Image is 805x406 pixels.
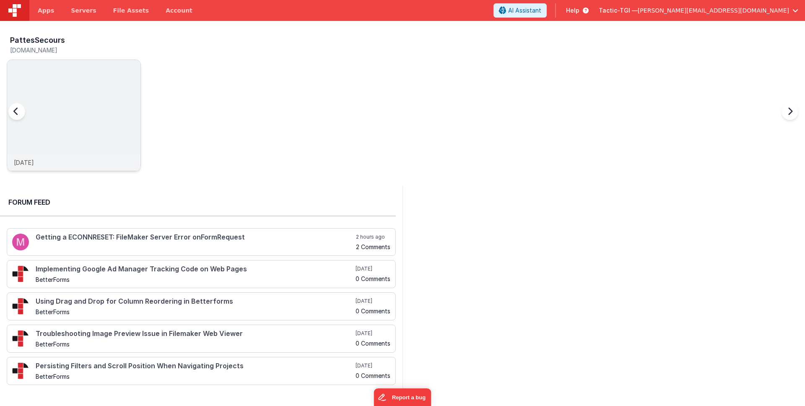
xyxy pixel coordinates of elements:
a: Troubleshooting Image Preview Issue in Filemaker Web Viewer BetterForms [DATE] 0 Comments [7,325,396,353]
span: Apps [38,6,54,15]
h5: 2 hours ago [356,234,390,240]
iframe: Marker.io feedback button [374,388,431,406]
span: [PERSON_NAME][EMAIL_ADDRESS][DOMAIN_NAME] [638,6,789,15]
h4: Troubleshooting Image Preview Issue in Filemaker Web Viewer [36,330,354,338]
a: Implementing Google Ad Manager Tracking Code on Web Pages BetterForms [DATE] 0 Comments [7,260,396,288]
h5: [DATE] [356,298,390,304]
span: Servers [71,6,96,15]
img: 295_2.png [12,298,29,315]
h5: BetterForms [36,309,354,315]
h5: [DATE] [356,330,390,337]
h4: Using Drag and Drop for Column Reordering in Betterforms [36,298,354,305]
h5: 0 Comments [356,340,390,346]
h3: PattesSecours [10,36,65,44]
span: AI Assistant [508,6,541,15]
h5: BetterForms [36,276,354,283]
span: Tactic-TGI — [599,6,638,15]
h5: 0 Comments [356,372,390,379]
h4: Persisting Filters and Scroll Position When Navigating Projects [36,362,354,370]
h2: Forum Feed [8,197,387,207]
span: Help [566,6,579,15]
h5: BetterForms [36,341,354,347]
img: 100.png [12,234,29,250]
h5: 2 Comments [356,244,390,250]
h4: Implementing Google Ad Manager Tracking Code on Web Pages [36,265,354,273]
h5: 0 Comments [356,308,390,314]
a: Getting a ECONNRESET: FileMaker Server Error onFormRequest 2 hours ago 2 Comments [7,228,396,256]
h5: [DATE] [356,362,390,369]
a: Persisting Filters and Scroll Position When Navigating Projects BetterForms [DATE] 0 Comments [7,357,396,385]
img: 295_2.png [12,265,29,282]
span: File Assets [113,6,149,15]
h4: Getting a ECONNRESET: FileMaker Server Error onFormRequest [36,234,354,241]
button: AI Assistant [493,3,547,18]
h5: BetterForms [36,373,354,380]
h5: 0 Comments [356,276,390,282]
img: 295_2.png [12,330,29,347]
a: Using Drag and Drop for Column Reordering in Betterforms BetterForms [DATE] 0 Comments [7,292,396,320]
h5: [DOMAIN_NAME] [10,47,141,53]
button: Tactic-TGI — [PERSON_NAME][EMAIL_ADDRESS][DOMAIN_NAME] [599,6,798,15]
img: 295_2.png [12,362,29,379]
h5: [DATE] [356,265,390,272]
